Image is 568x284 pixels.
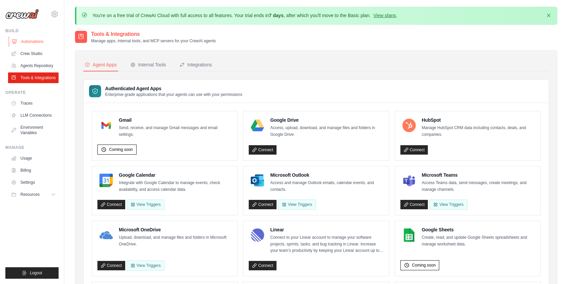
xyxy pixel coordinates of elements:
img: Microsoft OneDrive Logo [99,228,113,242]
a: Connect [97,200,125,209]
a: Automations [9,36,59,47]
h4: Google Sheets [422,226,535,233]
a: Connect [249,261,276,270]
h4: Microsoft OneDrive [119,226,232,233]
a: Connect [400,200,428,209]
a: View plans [373,13,396,18]
img: Microsoft Outlook Logo [251,174,264,187]
a: Connect [249,145,276,155]
h4: HubSpot [422,117,535,123]
p: Access Teams data, send messages, create meetings, and manage channels. [422,180,535,193]
h4: Microsoft Teams [422,172,535,178]
p: Access, upload, download, and manage files and folders in Google Drive. [270,125,383,138]
div: Operate [5,90,59,95]
p: Upload, download, and manage files and folders in Microsoft OneDrive. [119,234,232,247]
h2: Tools & Integrations [91,30,216,38]
a: Billing [8,165,59,176]
a: Settings [8,177,59,188]
p: Send, receive, and manage Gmail messages and email settings. [119,125,232,138]
: View Triggers [127,261,164,271]
span: Resources [20,192,39,197]
img: Gmail Logo [99,119,113,132]
button: Integrations [178,59,213,71]
div: Integrations [179,61,212,68]
h3: Authenticated Agent Apps [105,85,242,92]
p: Manage HubSpot CRM data including contacts, deals, and companies. [422,125,535,138]
h4: Linear [270,226,383,233]
button: Resources [8,189,59,200]
p: Integrate with Google Calendar to manage events, check availability, and access calendar data. [119,180,232,193]
h4: Microsoft Outlook [270,172,383,178]
button: Agent Apps [83,59,118,71]
a: Connect [400,145,428,155]
div: Manage [5,145,59,150]
p: You're on a free trial of CrewAI Cloud with full access to all features. Your trial ends in , aft... [92,12,397,19]
div: Agent Apps [85,61,117,68]
a: Agents Repository [8,60,59,71]
: View Triggers [278,200,316,210]
span: Coming soon [412,263,436,268]
a: Connect [97,261,125,270]
button: Logout [5,267,59,279]
img: Google Drive Logo [251,119,264,132]
: View Triggers [429,200,467,210]
a: Crew Studio [8,48,59,59]
strong: 7 days [269,13,283,18]
a: LLM Connections [8,110,59,121]
img: Google Calendar Logo [99,174,113,187]
span: Coming soon [109,147,133,152]
a: Usage [8,153,59,164]
h4: Gmail [119,117,232,123]
div: Internal Tools [130,61,166,68]
img: Logo [5,9,39,19]
a: Environment Variables [8,122,59,138]
a: Traces [8,98,59,109]
p: Manage apps, internal tools, and MCP servers for your CrewAI agents [91,38,216,44]
p: Create, read, and update Google Sheets spreadsheets and manage worksheet data. [422,234,535,247]
p: Enterprise-grade applications that your agents can use with your permissions [105,92,242,97]
a: Connect [249,200,276,209]
img: HubSpot Logo [402,119,416,132]
p: Connect to your Linear account to manage your software projects, sprints, tasks, and bug tracking... [270,234,383,254]
span: Logout [30,270,42,276]
img: Google Sheets Logo [402,228,416,242]
div: Build [5,28,59,34]
h4: Google Calendar [119,172,232,178]
h4: Google Drive [270,117,383,123]
button: View Triggers [127,200,164,210]
a: Tools & Integrations [8,72,59,83]
img: Linear Logo [251,228,264,242]
img: Microsoft Teams Logo [402,174,416,187]
p: Access and manage Outlook emails, calendar events, and contacts. [270,180,383,193]
button: Internal Tools [129,59,167,71]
